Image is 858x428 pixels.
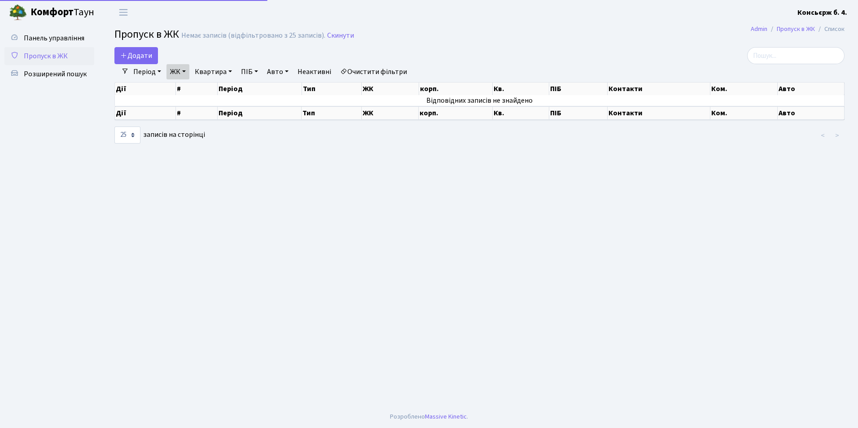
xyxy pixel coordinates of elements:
[218,106,302,120] th: Період
[778,83,845,95] th: Авто
[4,29,94,47] a: Панель управління
[608,106,710,120] th: Контакти
[778,106,845,120] th: Авто
[191,64,236,79] a: Квартира
[493,83,549,95] th: Кв.
[115,106,176,120] th: Дії
[419,106,492,120] th: корп.
[294,64,335,79] a: Неактивні
[31,5,94,20] span: Таун
[176,106,218,120] th: #
[419,83,493,95] th: корп.
[24,69,87,79] span: Розширений пошук
[176,83,218,95] th: #
[493,106,549,120] th: Кв.
[549,83,608,95] th: ПІБ
[747,47,845,64] input: Пошук...
[362,106,419,120] th: ЖК
[120,51,152,61] span: Додати
[797,8,847,17] b: Консьєрж б. 4.
[337,64,411,79] a: Очистити фільтри
[302,83,362,95] th: Тип
[710,106,778,120] th: Ком.
[31,5,74,19] b: Комфорт
[115,83,176,95] th: Дії
[114,127,205,144] label: записів на сторінці
[130,64,165,79] a: Період
[24,51,68,61] span: Пропуск в ЖК
[114,26,179,42] span: Пропуск в ЖК
[166,64,189,79] a: ЖК
[302,106,362,120] th: Тип
[425,412,467,421] a: Massive Kinetic
[114,127,140,144] select: записів на сторінці
[710,83,778,95] th: Ком.
[114,47,158,64] a: Додати
[327,31,354,40] a: Скинути
[4,65,94,83] a: Розширений пошук
[815,24,845,34] li: Список
[24,33,84,43] span: Панель управління
[112,5,135,20] button: Переключити навігацію
[549,106,608,120] th: ПІБ
[362,83,419,95] th: ЖК
[608,83,710,95] th: Контакти
[777,24,815,34] a: Пропуск в ЖК
[181,31,325,40] div: Немає записів (відфільтровано з 25 записів).
[797,7,847,18] a: Консьєрж б. 4.
[751,24,767,34] a: Admin
[218,83,302,95] th: Період
[115,95,845,106] td: Відповідних записів не знайдено
[390,412,468,422] div: Розроблено .
[4,47,94,65] a: Пропуск в ЖК
[737,20,858,39] nav: breadcrumb
[263,64,292,79] a: Авто
[237,64,262,79] a: ПІБ
[9,4,27,22] img: logo.png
